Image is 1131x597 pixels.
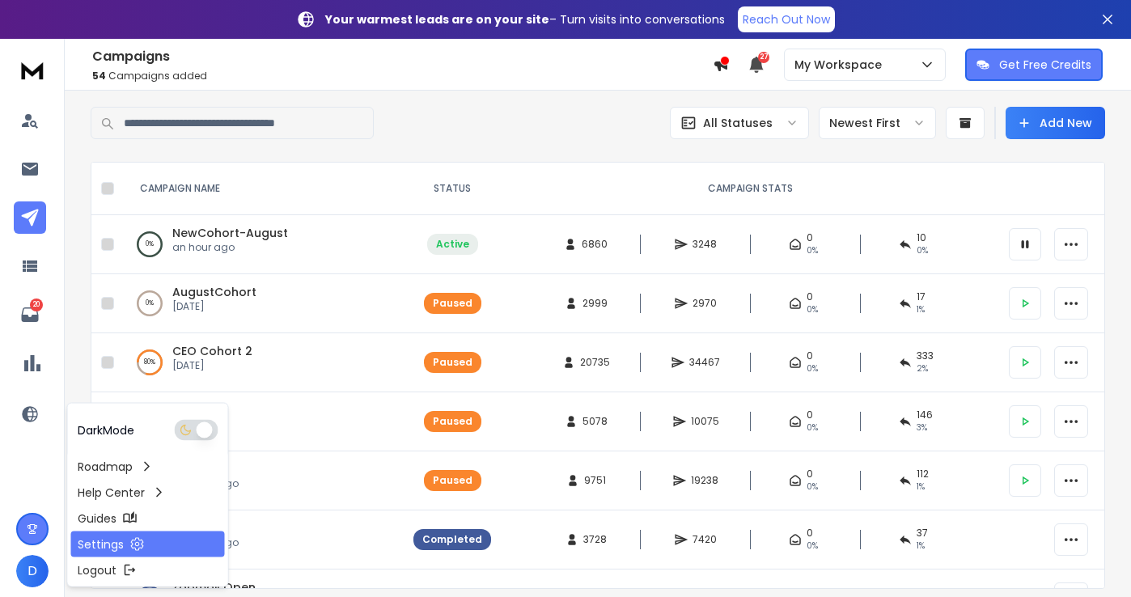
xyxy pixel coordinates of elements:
[807,303,818,316] span: 0%
[121,163,404,215] th: CAMPAIGN NAME
[807,409,813,421] span: 0
[433,297,472,310] div: Paused
[71,454,225,480] a: Roadmap
[325,11,549,28] strong: Your warmest leads are on your site
[78,459,133,475] p: Roadmap
[917,468,929,481] span: 112
[71,480,225,506] a: Help Center
[78,510,116,527] p: Guides
[917,349,934,362] span: 333
[404,163,501,215] th: STATUS
[121,333,404,392] td: 80%CEO Cohort 2[DATE]
[794,57,888,73] p: My Workspace
[30,298,43,311] p: 20
[78,536,124,553] p: Settings
[71,531,225,557] a: Settings
[693,238,717,251] span: 3248
[703,115,773,131] p: All Statuses
[121,451,404,510] td: 97%DONEa month ago
[92,47,713,66] h1: Campaigns
[819,107,936,139] button: Newest First
[172,300,256,313] p: [DATE]
[917,244,928,257] span: 0 %
[743,11,830,28] p: Reach Out Now
[146,236,154,252] p: 0 %
[580,356,610,369] span: 20735
[758,52,769,63] span: 27
[146,295,154,311] p: 0 %
[16,555,49,587] button: D
[121,510,404,569] td: 100%[DATE]a month ago
[738,6,835,32] a: Reach Out Now
[917,290,926,303] span: 17
[436,238,469,251] div: Active
[691,415,719,428] span: 10075
[172,225,288,241] a: NewCohort-August
[917,540,925,553] span: 1 %
[78,422,134,438] p: Dark Mode
[325,11,725,28] p: – Turn visits into conversations
[917,362,928,375] span: 2 %
[807,527,813,540] span: 0
[917,527,928,540] span: 37
[584,474,606,487] span: 9751
[689,356,720,369] span: 34467
[121,274,404,333] td: 0%AugustCohort[DATE]
[693,533,717,546] span: 7420
[693,297,717,310] span: 2970
[16,55,49,85] img: logo
[807,231,813,244] span: 0
[807,349,813,362] span: 0
[71,506,225,531] a: Guides
[172,343,252,359] a: CEO Cohort 2
[965,49,1103,81] button: Get Free Credits
[917,409,933,421] span: 146
[78,485,145,501] p: Help Center
[422,533,482,546] div: Completed
[501,163,999,215] th: CAMPAIGN STATS
[917,481,925,493] span: 1 %
[433,356,472,369] div: Paused
[807,362,818,375] span: 0%
[121,392,404,451] td: 97%DONE[DATE]
[92,69,106,83] span: 54
[172,579,256,595] a: Zapmail Open
[1006,107,1105,139] button: Add New
[433,415,472,428] div: Paused
[121,215,404,274] td: 0%NewCohort-Augustan hour ago
[583,533,607,546] span: 3728
[917,303,925,316] span: 1 %
[917,231,926,244] span: 10
[807,468,813,481] span: 0
[144,354,155,370] p: 80 %
[172,284,256,300] a: AugustCohort
[14,298,46,331] a: 20
[691,474,718,487] span: 19238
[172,241,288,254] p: an hour ago
[433,474,472,487] div: Paused
[582,297,608,310] span: 2999
[917,421,927,434] span: 3 %
[807,244,818,257] span: 0%
[78,562,116,578] p: Logout
[807,481,818,493] span: 0%
[807,540,818,553] span: 0%
[172,359,252,372] p: [DATE]
[582,238,608,251] span: 6860
[582,415,608,428] span: 5078
[807,421,818,434] span: 0%
[999,57,1091,73] p: Get Free Credits
[92,70,713,83] p: Campaigns added
[807,290,813,303] span: 0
